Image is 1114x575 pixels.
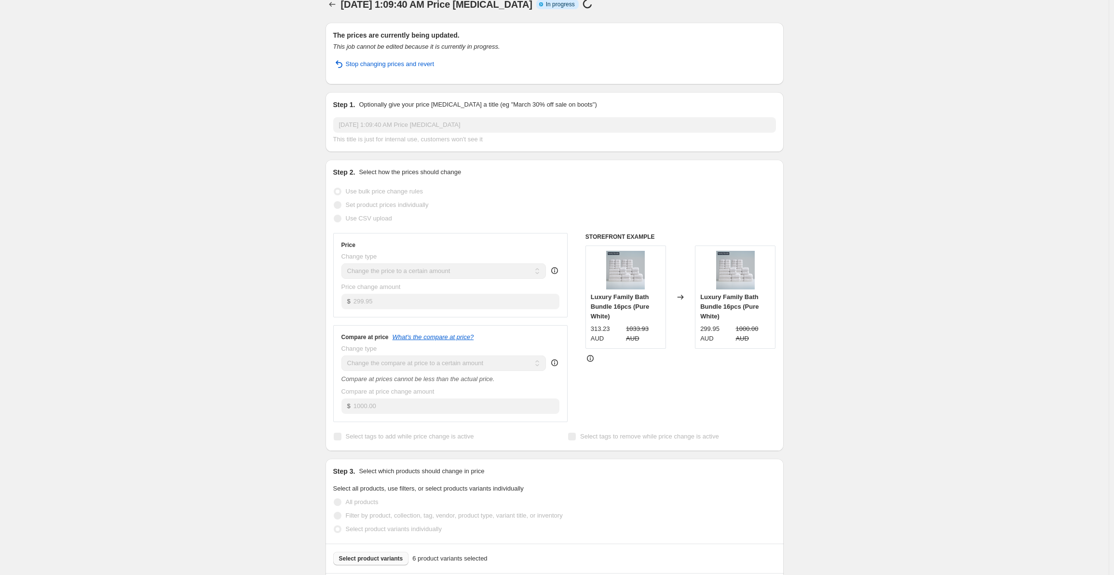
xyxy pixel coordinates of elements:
span: Select product variants individually [346,525,442,533]
div: help [550,358,559,368]
img: 1_f4138aae-396d-4ea8-b027-247abe92250d_80x.png [606,251,645,289]
span: Select tags to remove while price change is active [580,433,719,440]
span: Luxury Family Bath Bundle 16pcs (Pure White) [591,293,649,320]
span: In progress [546,0,575,8]
span: $ [347,298,351,305]
i: This job cannot be edited because it is currently in progress. [333,43,500,50]
span: Set product prices individually [346,201,429,208]
div: help [550,266,559,275]
h2: Step 2. [333,167,355,177]
span: Select all products, use filters, or select products variants individually [333,485,524,492]
strike: 1033.93 AUD [626,324,661,343]
span: $ [347,402,351,410]
h2: Step 3. [333,466,355,476]
div: 313.23 AUD [591,324,622,343]
p: Optionally give your price [MEDICAL_DATA] a title (eg "March 30% off sale on boots") [359,100,597,110]
h3: Price [341,241,355,249]
span: Select tags to add while price change is active [346,433,474,440]
span: Change type [341,345,377,352]
h6: STOREFRONT EXAMPLE [585,233,776,241]
span: Use CSV upload [346,215,392,222]
input: 80.00 [353,294,559,309]
span: Price change amount [341,283,401,290]
span: Luxury Family Bath Bundle 16pcs (Pure White) [700,293,759,320]
span: Compare at price change amount [341,388,435,395]
strike: 1000.00 AUD [735,324,770,343]
div: 299.95 AUD [700,324,732,343]
button: Stop changing prices and revert [327,56,440,72]
h2: The prices are currently being updated. [333,30,776,40]
span: Stop changing prices and revert [346,59,435,69]
span: This title is just for internal use, customers won't see it [333,136,483,143]
span: All products [346,498,379,506]
span: 6 product variants selected [412,554,487,563]
img: 1_f4138aae-396d-4ea8-b027-247abe92250d_80x.png [716,251,755,289]
input: 30% off holiday sale [333,117,776,133]
p: Select how the prices should change [359,167,461,177]
span: Filter by product, collection, tag, vendor, product type, variant title, or inventory [346,512,563,519]
p: Select which products should change in price [359,466,484,476]
i: Compare at prices cannot be less than the actual price. [341,375,495,383]
span: Change type [341,253,377,260]
input: 80.00 [353,398,559,414]
h2: Step 1. [333,100,355,110]
button: What's the compare at price? [393,333,474,341]
h3: Compare at price [341,333,389,341]
span: Use bulk price change rules [346,188,423,195]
